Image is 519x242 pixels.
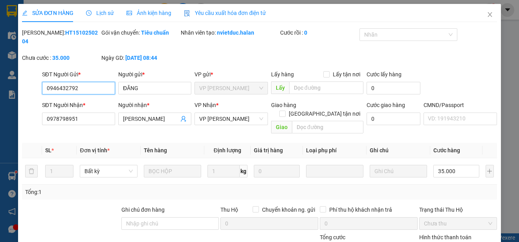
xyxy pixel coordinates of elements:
span: edit [22,10,28,16]
b: [DATE] 08:44 [125,55,157,61]
button: delete [25,165,38,177]
span: Tên hàng [144,147,167,153]
span: Lấy tận nơi [330,70,363,79]
div: [PERSON_NAME]: [22,28,100,46]
span: Ảnh kiện hàng [127,10,171,16]
span: Định lượng [214,147,241,153]
b: nvietduc.halan [217,30,254,36]
b: Tiêu chuẩn [141,30,169,36]
label: Cước lấy hàng [367,71,402,78]
div: Nhân viên tạo: [181,28,279,37]
div: Chưa cước : [22,54,100,62]
div: CMND/Passport [424,101,497,109]
div: VP gửi [194,70,268,79]
div: Người gửi [118,70,191,79]
div: Trạng thái Thu Hộ [419,205,497,214]
span: VP Nguyễn Trãi [199,113,263,125]
div: Người nhận [118,101,191,109]
span: VP Nhận [194,102,216,108]
div: Tổng: 1 [25,188,201,196]
div: SĐT Người Nhận [42,101,115,109]
input: Cước giao hàng [367,113,421,125]
th: Ghi chú [367,143,430,158]
span: Thu Hộ [220,207,238,213]
span: picture [127,10,132,16]
span: Giá trị hàng [254,147,283,153]
span: Bất kỳ [84,165,132,177]
span: [GEOGRAPHIC_DATA] tận nơi [286,109,363,118]
span: Lịch sử [86,10,114,16]
span: Yêu cầu xuất hóa đơn điện tử [184,10,266,16]
input: Cước lấy hàng [367,82,421,94]
b: 35.000 [52,55,70,61]
b: 0 [304,30,307,36]
span: Lấy hàng [271,71,294,78]
span: SL [45,147,51,153]
input: Ghi chú đơn hàng [121,217,219,230]
span: Giao hàng [271,102,296,108]
span: Đơn vị tính [80,147,109,153]
span: Chưa thu [424,218,492,229]
input: Dọc đường [292,121,363,133]
button: Close [479,4,501,26]
span: VP Hoàng Văn Thụ [199,82,263,94]
button: plus [486,165,494,177]
div: Cước rồi : [280,28,358,37]
input: Dọc đường [289,81,363,94]
span: kg [240,165,248,177]
div: Gói vận chuyển: [101,28,179,37]
div: SĐT Người Gửi [42,70,115,79]
span: Phí thu hộ khách nhận trả [326,205,395,214]
span: Chuyển khoản ng. gửi [259,205,318,214]
input: Ghi Chú [370,165,427,177]
input: 0 [254,165,300,177]
label: Cước giao hàng [367,102,405,108]
div: Ngày GD: [101,54,179,62]
input: VD: Bàn, Ghế [144,165,201,177]
span: clock-circle [86,10,92,16]
label: Hình thức thanh toán [419,234,471,240]
span: Lấy [271,81,289,94]
span: Tổng cước [320,234,345,240]
th: Loại phụ phí [303,143,367,158]
span: Cước hàng [433,147,460,153]
img: icon [184,10,190,17]
span: SỬA ĐƠN HÀNG [22,10,73,16]
label: Ghi chú đơn hàng [121,207,165,213]
span: close [487,11,493,18]
span: user-add [180,116,187,122]
span: Giao [271,121,292,133]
